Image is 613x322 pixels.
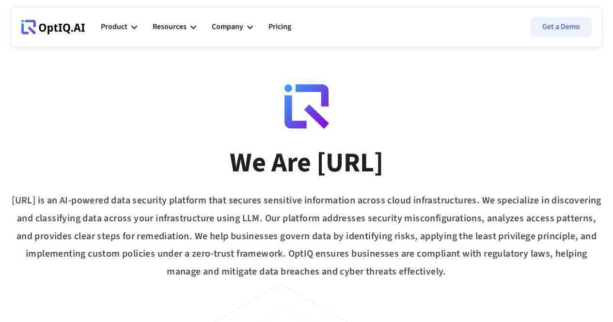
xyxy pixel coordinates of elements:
[21,13,85,42] a: Webflow Homepage
[101,13,137,42] div: Product
[153,20,187,33] div: Resources
[230,146,383,180] div: We Are [URL]
[212,13,253,42] div: Company
[153,13,196,42] div: Resources
[12,192,601,281] div: [URL] is an AI-powered data security platform that secures sensitive information across cloud inf...
[212,20,243,33] div: Company
[531,17,592,37] a: Get a Demo
[101,20,127,33] div: Product
[268,13,291,42] a: Pricing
